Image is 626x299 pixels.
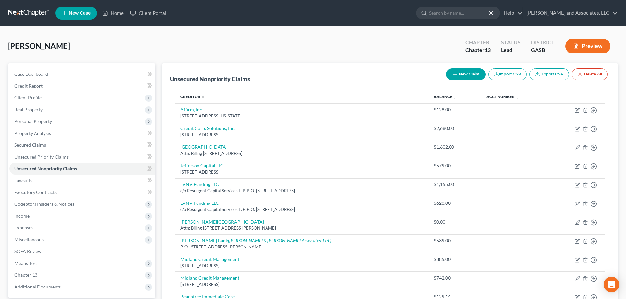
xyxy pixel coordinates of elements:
[14,118,52,124] span: Personal Property
[9,68,155,80] a: Case Dashboard
[9,175,155,186] a: Lawsuits
[180,281,423,288] div: [STREET_ADDRESS]
[434,237,476,244] div: $539.00
[180,94,205,99] a: Creditor unfold_more
[180,182,219,187] a: LVNV Funding LLC
[180,188,423,194] div: c/o Resurgent Capital Services L. P. P. O. [STREET_ADDRESS]
[180,107,203,112] a: Affirm, Inc.
[9,163,155,175] a: Unsecured Nonpriority Claims
[9,186,155,198] a: Executory Contracts
[14,201,74,207] span: Codebtors Insiders & Notices
[14,248,42,254] span: SOFA Review
[14,260,37,266] span: Means Test
[14,71,48,77] span: Case Dashboard
[14,107,43,112] span: Real Property
[180,263,423,269] div: [STREET_ADDRESS]
[485,47,491,53] span: 13
[531,39,555,46] div: District
[523,7,618,19] a: [PERSON_NAME] and Associates, LLC
[434,219,476,225] div: $0.00
[127,7,170,19] a: Client Portal
[572,68,608,80] button: Delete All
[14,213,30,219] span: Income
[465,39,491,46] div: Chapter
[228,238,331,243] i: ([PERSON_NAME] & [PERSON_NAME] Associates, Ltd.)
[501,39,521,46] div: Status
[14,130,51,136] span: Property Analysis
[9,80,155,92] a: Credit Report
[180,200,219,206] a: LVNV Funding LLC
[180,219,264,224] a: [PERSON_NAME][GEOGRAPHIC_DATA]
[8,41,70,51] span: [PERSON_NAME]
[434,256,476,263] div: $385.00
[14,272,37,278] span: Chapter 13
[14,142,46,148] span: Secured Claims
[565,39,610,53] button: Preview
[501,46,521,54] div: Lead
[434,162,476,169] div: $579.00
[170,75,250,83] div: Unsecured Nonpriority Claims
[500,7,522,19] a: Help
[529,68,569,80] a: Export CSV
[453,95,457,99] i: unfold_more
[180,132,423,138] div: [STREET_ADDRESS]
[434,200,476,206] div: $628.00
[486,94,519,99] a: Acct Number unfold_more
[14,284,61,289] span: Additional Documents
[434,125,476,132] div: $2,680.00
[9,139,155,151] a: Secured Claims
[180,150,423,157] div: Attn: Billing [STREET_ADDRESS]
[99,7,127,19] a: Home
[9,127,155,139] a: Property Analysis
[604,277,619,292] div: Open Intercom Messenger
[180,144,227,150] a: [GEOGRAPHIC_DATA]
[434,181,476,188] div: $1,155.00
[515,95,519,99] i: unfold_more
[14,189,57,195] span: Executory Contracts
[180,169,423,175] div: [STREET_ADDRESS]
[14,237,44,242] span: Miscellaneous
[180,244,423,250] div: P. O. [STREET_ADDRESS][PERSON_NAME]
[9,246,155,257] a: SOFA Review
[180,163,224,168] a: Jefferson Capital LLC
[9,151,155,163] a: Unsecured Priority Claims
[465,46,491,54] div: Chapter
[531,46,555,54] div: GASB
[14,225,33,230] span: Expenses
[180,238,331,243] a: [PERSON_NAME] Bank([PERSON_NAME] & [PERSON_NAME] Associates, Ltd.)
[180,275,239,281] a: Midland Credit Management
[14,166,77,171] span: Unsecured Nonpriority Claims
[488,68,527,80] button: Import CSV
[180,256,239,262] a: Midland Credit Management
[180,113,423,119] div: [STREET_ADDRESS][US_STATE]
[201,95,205,99] i: unfold_more
[434,144,476,150] div: $1,602.00
[434,106,476,113] div: $128.00
[14,83,43,89] span: Credit Report
[180,125,235,131] a: Credit Corp. Solutions, Inc.
[69,11,91,16] span: New Case
[180,206,423,213] div: c/o Resurgent Capital Services L. P. P. O. [STREET_ADDRESS]
[14,95,42,100] span: Client Profile
[14,154,69,160] span: Unsecured Priority Claims
[180,225,423,231] div: Attn: Billing [STREET_ADDRESS][PERSON_NAME]
[14,178,32,183] span: Lawsuits
[434,275,476,281] div: $742.00
[429,7,489,19] input: Search by name...
[434,94,457,99] a: Balance unfold_more
[446,68,486,80] button: New Claim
